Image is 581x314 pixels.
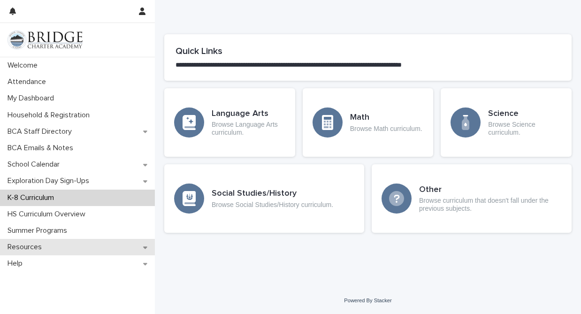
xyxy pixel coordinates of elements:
[303,88,434,157] a: MathBrowse Math curriculum.
[4,193,61,202] p: K-8 Curriculum
[176,46,560,57] h2: Quick Links
[4,226,75,235] p: Summer Programs
[441,88,572,157] a: ScienceBrowse Science curriculum.
[4,210,93,219] p: HS Curriculum Overview
[4,94,61,103] p: My Dashboard
[488,121,562,137] p: Browse Science curriculum.
[488,109,562,119] h3: Science
[344,298,391,303] a: Powered By Stacker
[4,259,30,268] p: Help
[4,160,67,169] p: School Calendar
[212,109,285,119] h3: Language Arts
[212,201,333,209] p: Browse Social Studies/History curriculum.
[4,144,81,153] p: BCA Emails & Notes
[164,164,364,233] a: Social Studies/HistoryBrowse Social Studies/History curriculum.
[8,31,83,49] img: V1C1m3IdTEidaUdm9Hs0
[350,125,422,133] p: Browse Math curriculum.
[4,77,54,86] p: Attendance
[372,164,572,233] a: OtherBrowse curriculum that doesn't fall under the previous subjects.
[4,243,49,252] p: Resources
[350,113,422,123] h3: Math
[419,185,562,195] h3: Other
[4,61,45,70] p: Welcome
[212,189,333,199] h3: Social Studies/History
[4,127,79,136] p: BCA Staff Directory
[4,176,97,185] p: Exploration Day Sign-Ups
[212,121,285,137] p: Browse Language Arts curriculum.
[164,88,295,157] a: Language ArtsBrowse Language Arts curriculum.
[419,197,562,213] p: Browse curriculum that doesn't fall under the previous subjects.
[4,111,97,120] p: Household & Registration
